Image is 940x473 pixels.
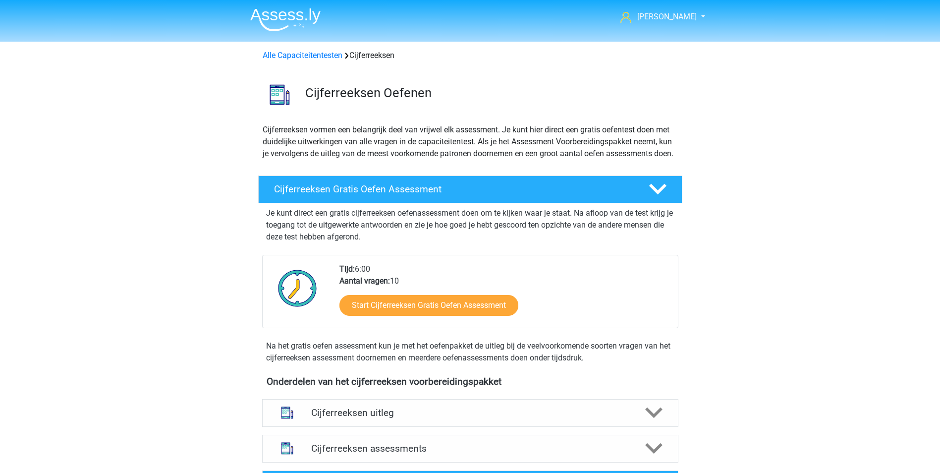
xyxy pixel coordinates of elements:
[311,407,629,418] h4: Cijferreeksen uitleg
[274,183,633,195] h4: Cijferreeksen Gratis Oefen Assessment
[339,264,355,274] b: Tijd:
[311,443,629,454] h4: Cijferreeksen assessments
[250,8,321,31] img: Assessly
[275,400,300,425] img: cijferreeksen uitleg
[339,276,390,286] b: Aantal vragen:
[275,436,300,461] img: cijferreeksen assessments
[258,399,682,427] a: uitleg Cijferreeksen uitleg
[259,50,682,61] div: Cijferreeksen
[637,12,697,21] span: [PERSON_NAME]
[332,263,677,328] div: 6:00 10
[262,340,678,364] div: Na het gratis oefen assessment kun je met het oefenpakket de uitleg bij de veelvoorkomende soorte...
[266,207,674,243] p: Je kunt direct een gratis cijferreeksen oefenassessment doen om te kijken waar je staat. Na afloo...
[339,295,518,316] a: Start Cijferreeksen Gratis Oefen Assessment
[263,51,342,60] a: Alle Capaciteitentesten
[254,176,686,203] a: Cijferreeksen Gratis Oefen Assessment
[263,124,678,160] p: Cijferreeksen vormen een belangrijk deel van vrijwel elk assessment. Je kunt hier direct een grat...
[616,11,698,23] a: [PERSON_NAME]
[258,435,682,463] a: assessments Cijferreeksen assessments
[259,73,301,116] img: cijferreeksen
[305,85,674,101] h3: Cijferreeksen Oefenen
[267,376,674,387] h4: Onderdelen van het cijferreeksen voorbereidingspakket
[273,263,323,313] img: Klok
